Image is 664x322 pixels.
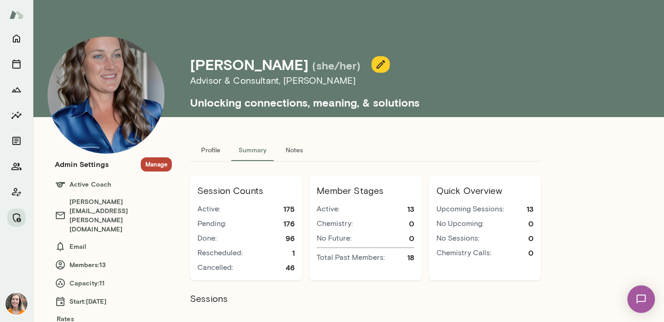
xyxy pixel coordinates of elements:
[528,247,534,258] span: 0
[317,252,385,263] span: Total Past Members:
[190,73,585,88] h6: Advisor & Consultant , [PERSON_NAME]
[55,179,172,190] h6: Active Coach
[436,233,479,244] span: No Sessions:
[409,233,414,244] span: 0
[436,247,491,258] span: Chemistry Calls:
[317,183,414,198] h6: Member Stages
[48,37,165,154] img: Nicole Menkhoff
[283,218,295,229] span: 176
[9,6,24,23] img: Mento
[7,29,26,48] button: Home
[317,233,351,244] span: no future :
[292,247,295,258] span: 1
[197,233,217,244] span: Done:
[528,218,534,229] span: 0
[197,247,243,258] span: Rescheduled:
[197,218,226,229] span: Pending:
[283,204,295,215] span: 175
[436,204,504,215] span: Upcoming Sessions:
[190,88,585,110] h5: Unlocking connections, meaning, & solutions
[7,132,26,150] button: Documents
[190,56,308,73] h4: [PERSON_NAME]
[407,252,414,263] span: 18
[7,157,26,176] button: Members
[7,183,26,201] button: Client app
[197,204,220,215] span: Active:
[7,106,26,124] button: Insights
[55,296,172,307] h6: Start: [DATE]
[231,139,274,161] button: Summary
[528,233,534,244] span: 0
[436,183,534,198] h6: Quick Overview
[190,139,231,161] button: Profile
[274,139,315,161] button: Notes
[317,218,353,229] span: chemistry :
[407,204,414,215] span: 13
[55,241,172,252] h6: Email
[55,197,172,234] h6: [PERSON_NAME][EMAIL_ADDRESS][PERSON_NAME][DOMAIN_NAME]
[5,293,27,315] img: Carrie Kelly
[317,204,340,215] span: active :
[286,262,295,273] span: 46
[286,233,295,244] span: 96
[7,55,26,73] button: Sessions
[312,58,361,73] h5: (she/her)
[7,209,26,227] button: Manage
[55,159,109,170] h6: Admin Settings
[197,183,295,198] h6: Session Counts
[526,204,534,215] span: 13
[55,278,172,289] h6: Capacity: 11
[7,80,26,99] button: Growth Plan
[55,259,172,270] h6: Members: 13
[141,157,172,172] button: Manage
[409,218,414,229] span: 0
[197,262,233,273] span: Cancelled:
[436,218,483,229] span: No Upcoming:
[190,291,541,306] h6: Sessions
